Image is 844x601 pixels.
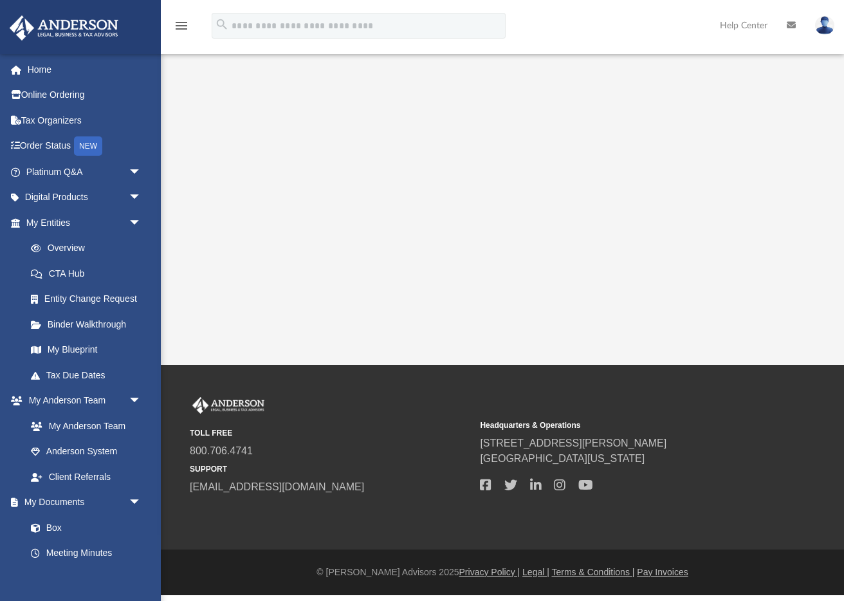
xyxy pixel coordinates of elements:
a: Overview [18,236,161,261]
a: Order StatusNEW [9,133,161,160]
div: NEW [74,136,102,156]
a: [GEOGRAPHIC_DATA][US_STATE] [480,453,645,464]
a: Privacy Policy | [459,567,520,577]
span: arrow_drop_down [129,159,154,185]
a: [EMAIL_ADDRESS][DOMAIN_NAME] [190,481,364,492]
a: Anderson System [18,439,154,465]
i: menu [174,18,189,33]
img: User Pic [815,16,834,35]
div: © [PERSON_NAME] Advisors 2025 [161,566,844,579]
small: SUPPORT [190,463,471,475]
a: Client Referrals [18,464,154,490]
a: Binder Walkthrough [18,311,161,337]
i: search [215,17,229,32]
small: TOLL FREE [190,427,471,439]
a: menu [174,24,189,33]
a: CTA Hub [18,261,161,286]
a: My Anderson Team [18,413,148,439]
a: Tax Due Dates [18,362,161,388]
a: Tax Organizers [9,107,161,133]
a: 800.706.4741 [190,445,253,456]
a: Pay Invoices [637,567,688,577]
a: My Entitiesarrow_drop_down [9,210,161,236]
a: Platinum Q&Aarrow_drop_down [9,159,161,185]
a: Legal | [522,567,549,577]
span: arrow_drop_down [129,490,154,516]
span: arrow_drop_down [129,210,154,236]
a: My Anderson Teamarrow_drop_down [9,388,154,414]
span: arrow_drop_down [129,185,154,211]
span: arrow_drop_down [129,388,154,414]
small: Headquarters & Operations [480,420,761,431]
a: Terms & Conditions | [552,567,635,577]
a: Digital Productsarrow_drop_down [9,185,161,210]
img: Anderson Advisors Platinum Portal [6,15,122,41]
a: My Documentsarrow_drop_down [9,490,154,515]
a: Entity Change Request [18,286,161,312]
a: Box [18,515,148,541]
a: Online Ordering [9,82,161,108]
a: Home [9,57,161,82]
img: Anderson Advisors Platinum Portal [190,397,267,414]
a: Meeting Minutes [18,541,154,566]
a: [STREET_ADDRESS][PERSON_NAME] [480,438,666,448]
a: My Blueprint [18,337,154,363]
